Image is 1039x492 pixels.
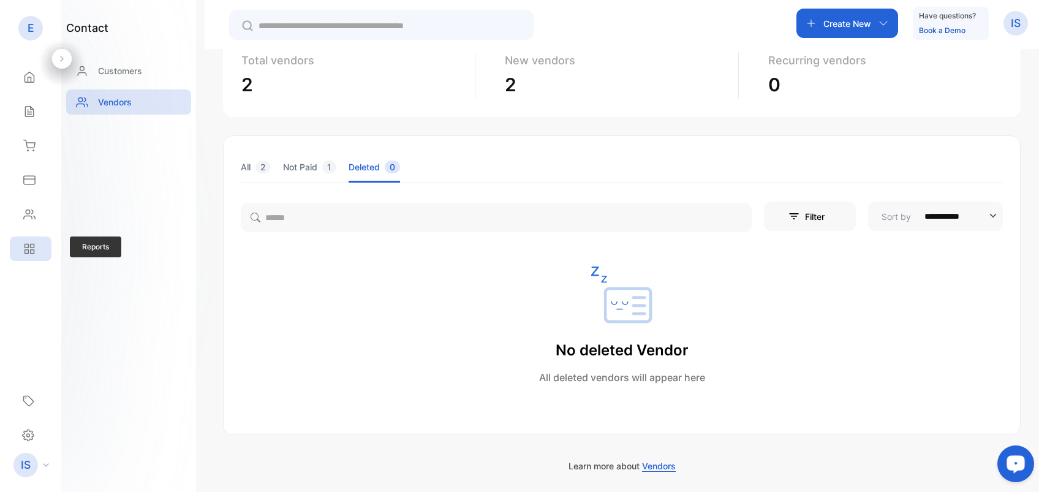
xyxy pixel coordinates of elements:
[283,151,336,183] li: Not Paid
[241,52,465,69] p: Total vendors
[21,457,31,473] p: IS
[1011,15,1021,31] p: IS
[868,202,1003,231] button: Sort by
[882,210,911,223] p: Sort by
[223,460,1021,472] p: Learn more about
[796,9,898,38] button: Create New
[349,151,400,183] li: Deleted
[98,64,142,77] p: Customers
[642,461,676,472] span: Vendors
[66,58,191,83] a: Customers
[241,151,271,183] li: All
[539,370,705,385] p: All deleted vendors will appear here
[505,71,728,99] p: 2
[98,96,132,108] p: Vendors
[255,161,271,173] span: 2
[66,20,108,36] h1: contact
[505,52,728,69] p: New vendors
[1003,9,1028,38] button: IS
[241,71,465,99] p: 2
[919,10,976,22] p: Have questions?
[539,339,705,361] p: No deleted Vendor
[70,237,121,257] span: Reports
[823,17,871,30] p: Create New
[768,71,992,99] p: 0
[591,267,652,330] img: empty state
[385,161,400,173] span: 0
[322,161,336,173] span: 1
[919,26,965,35] a: Book a Demo
[768,52,992,69] p: Recurring vendors
[28,20,34,36] p: E
[988,441,1039,492] iframe: LiveChat chat widget
[66,89,191,115] a: Vendors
